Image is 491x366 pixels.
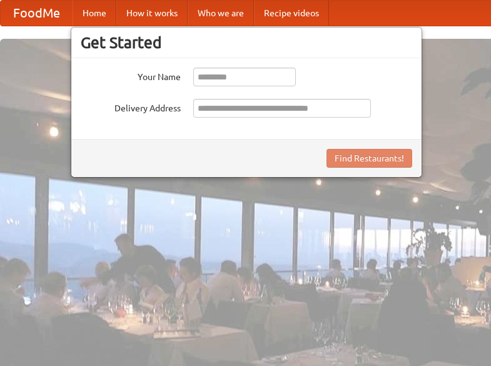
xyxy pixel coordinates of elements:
[254,1,329,26] a: Recipe videos
[81,99,181,114] label: Delivery Address
[188,1,254,26] a: Who we are
[326,149,412,168] button: Find Restaurants!
[73,1,116,26] a: Home
[81,68,181,83] label: Your Name
[1,1,73,26] a: FoodMe
[116,1,188,26] a: How it works
[81,33,412,52] h3: Get Started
